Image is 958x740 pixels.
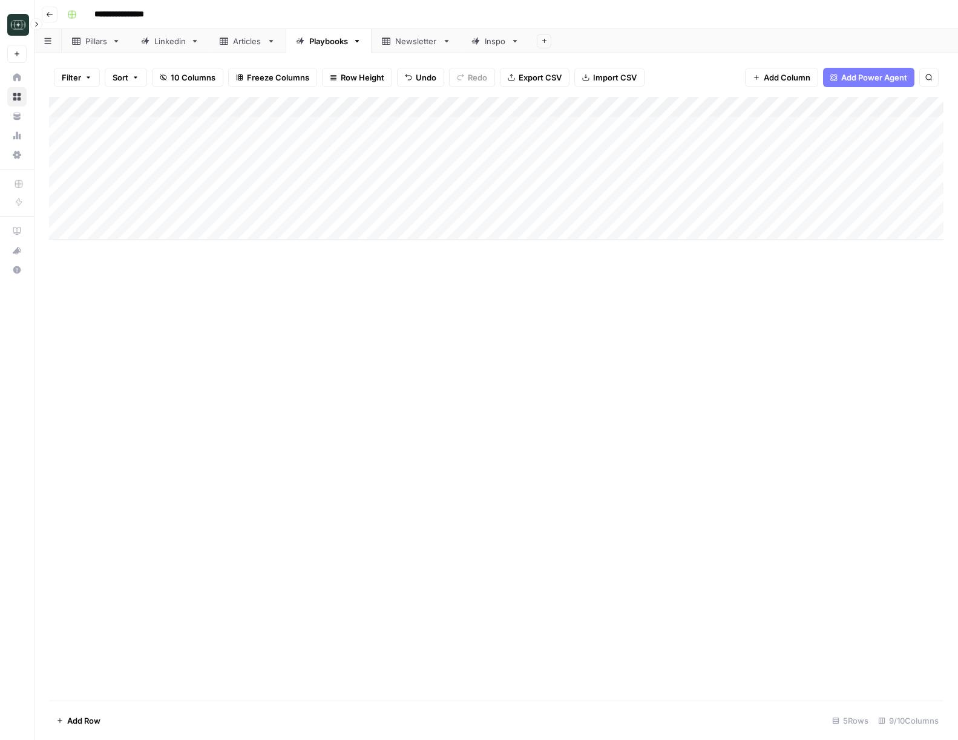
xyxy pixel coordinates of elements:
[7,241,27,260] button: What's new?
[7,145,27,165] a: Settings
[341,71,384,83] span: Row Height
[764,71,810,83] span: Add Column
[131,29,209,53] a: Linkedin
[841,71,907,83] span: Add Power Agent
[209,29,286,53] a: Articles
[113,71,128,83] span: Sort
[152,68,223,87] button: 10 Columns
[54,68,100,87] button: Filter
[154,35,186,47] div: Linkedin
[171,71,215,83] span: 10 Columns
[372,29,461,53] a: Newsletter
[574,68,645,87] button: Import CSV
[228,68,317,87] button: Freeze Columns
[7,106,27,126] a: Your Data
[286,29,372,53] a: Playbooks
[823,68,914,87] button: Add Power Agent
[7,126,27,145] a: Usage
[322,68,392,87] button: Row Height
[468,71,487,83] span: Redo
[461,29,530,53] a: Inspo
[7,14,29,36] img: Catalyst Logo
[62,71,81,83] span: Filter
[397,68,444,87] button: Undo
[395,35,438,47] div: Newsletter
[500,68,569,87] button: Export CSV
[827,711,873,730] div: 5 Rows
[485,35,506,47] div: Inspo
[85,35,107,47] div: Pillars
[105,68,147,87] button: Sort
[247,71,309,83] span: Freeze Columns
[449,68,495,87] button: Redo
[519,71,562,83] span: Export CSV
[873,711,943,730] div: 9/10 Columns
[7,221,27,241] a: AirOps Academy
[233,35,262,47] div: Articles
[49,711,108,730] button: Add Row
[67,715,100,727] span: Add Row
[416,71,436,83] span: Undo
[7,87,27,106] a: Browse
[7,10,27,40] button: Workspace: Catalyst
[7,260,27,280] button: Help + Support
[745,68,818,87] button: Add Column
[62,29,131,53] a: Pillars
[309,35,348,47] div: Playbooks
[593,71,637,83] span: Import CSV
[7,68,27,87] a: Home
[8,241,26,260] div: What's new?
